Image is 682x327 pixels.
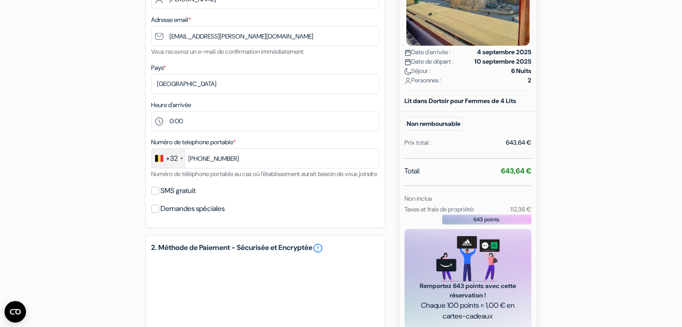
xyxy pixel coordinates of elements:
[151,26,379,46] input: Entrer adresse e-mail
[151,47,304,56] small: Vous recevrez un e-mail de confirmation immédiatement
[151,243,379,254] h5: 2. Méthode de Paiement - Sécurisée et Encryptée
[313,243,323,254] a: error_outline
[510,205,531,213] small: 112,36 €
[477,47,531,57] strong: 4 septembre 2025
[404,97,516,105] b: Lit dans Dortoir pour Femmes de 4 Lits
[404,76,441,85] span: Personnes :
[151,100,191,110] label: Heure d'arrivée
[415,281,521,300] span: Remportez 643 points avec cette réservation !
[404,57,454,66] span: Date de départ :
[152,149,186,168] div: Belgium (België): +32
[161,202,225,215] label: Demandes spéciales
[404,66,431,76] span: Séjour :
[474,57,531,66] strong: 10 septembre 2025
[404,77,411,84] img: user_icon.svg
[473,215,500,224] span: 643 points
[511,66,531,76] strong: 6 Nuits
[404,138,431,147] div: Prix total :
[151,148,379,168] input: 470 12 34 56
[528,76,531,85] strong: 2
[506,138,531,147] div: 643,64 €
[151,63,166,73] label: Pays
[404,205,474,213] small: Taxes et frais de propriété:
[151,138,236,147] label: Numéro de telephone portable
[4,301,26,323] button: Ouvrir le widget CMP
[404,47,451,57] span: Date d'arrivée :
[404,166,420,176] span: Total:
[404,68,411,75] img: moon.svg
[436,236,500,281] img: gift_card_hero_new.png
[161,185,195,197] label: SMS gratuit
[151,170,377,178] small: Numéro de téléphone portable au cas où l'établissement aurait besoin de vous joindre
[404,59,411,65] img: calendar.svg
[404,49,411,56] img: calendar.svg
[404,194,432,202] small: Non inclus
[415,300,521,322] span: Chaque 100 points = 1,00 € en cartes-cadeaux
[166,153,178,164] div: +32
[151,15,191,25] label: Adresse email
[404,117,463,131] small: Non remboursable
[501,166,531,176] strong: 643,64 €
